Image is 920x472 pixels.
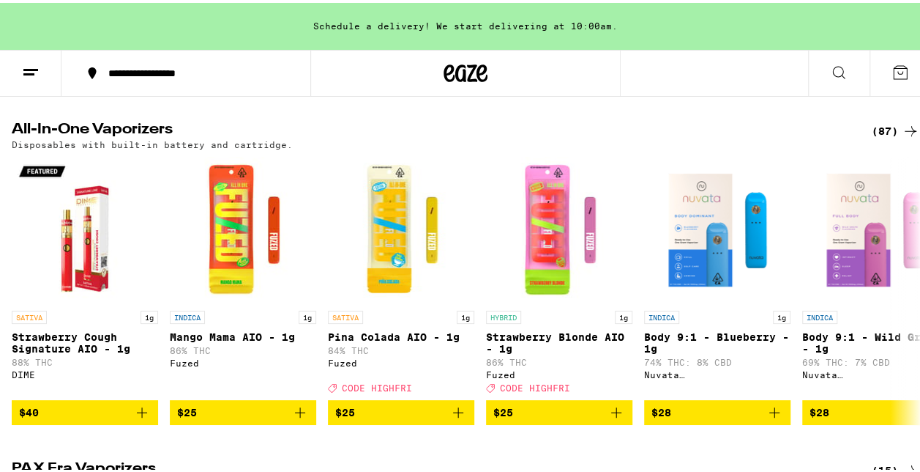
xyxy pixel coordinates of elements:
[644,328,790,352] p: Body 9:1 - Blueberry - 1g
[170,154,316,300] img: Fuzed - Mango Mama AIO - 1g
[651,404,671,416] span: $28
[328,308,363,321] p: SATIVA
[457,308,474,321] p: 1g
[12,154,158,300] img: DIME - Strawberry Cough Signature AIO - 1g
[644,355,790,364] p: 74% THC: 8% CBD
[328,154,474,300] img: Fuzed - Pina Colada AIO - 1g
[170,355,316,365] div: Fuzed
[12,397,158,422] button: Add to bag
[170,328,316,340] p: Mango Mama AIO - 1g
[486,154,632,397] a: Open page for Strawberry Blonde AIO - 1g from Fuzed
[19,404,39,416] span: $40
[644,154,790,300] img: Nuvata (CA) - Body 9:1 - Blueberry - 1g
[328,355,474,365] div: Fuzed
[486,397,632,422] button: Add to bag
[500,380,570,390] span: CODE HIGHFRI
[12,355,158,364] p: 88% THC
[802,308,837,321] p: INDICA
[644,154,790,397] a: Open page for Body 9:1 - Blueberry - 1g from Nuvata (CA)
[328,328,474,340] p: Pina Colada AIO - 1g
[335,404,355,416] span: $25
[12,328,158,352] p: Strawberry Cough Signature AIO - 1g
[12,367,158,377] div: DIME
[170,154,316,397] a: Open page for Mango Mama AIO - 1g from Fuzed
[170,343,316,353] p: 86% THC
[644,397,790,422] button: Add to bag
[773,308,790,321] p: 1g
[644,308,679,321] p: INDICA
[170,308,205,321] p: INDICA
[328,343,474,353] p: 84% THC
[328,154,474,397] a: Open page for Pina Colada AIO - 1g from Fuzed
[328,397,474,422] button: Add to bag
[486,328,632,352] p: Strawberry Blonde AIO - 1g
[299,308,316,321] p: 1g
[12,308,47,321] p: SATIVA
[872,119,919,137] a: (87)
[12,119,848,137] h2: All-In-One Vaporizers
[493,404,513,416] span: $25
[141,308,158,321] p: 1g
[177,404,197,416] span: $25
[486,355,632,364] p: 86% THC
[12,154,158,397] a: Open page for Strawberry Cough Signature AIO - 1g from DIME
[486,308,521,321] p: HYBRID
[12,137,293,147] p: Disposables with built-in battery and cartridge.
[9,10,105,22] span: Hi. Need any help?
[615,308,632,321] p: 1g
[342,380,412,390] span: CODE HIGHFRI
[809,404,829,416] span: $28
[486,367,632,377] div: Fuzed
[486,154,632,300] img: Fuzed - Strawberry Blonde AIO - 1g
[644,367,790,377] div: Nuvata ([GEOGRAPHIC_DATA])
[170,397,316,422] button: Add to bag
